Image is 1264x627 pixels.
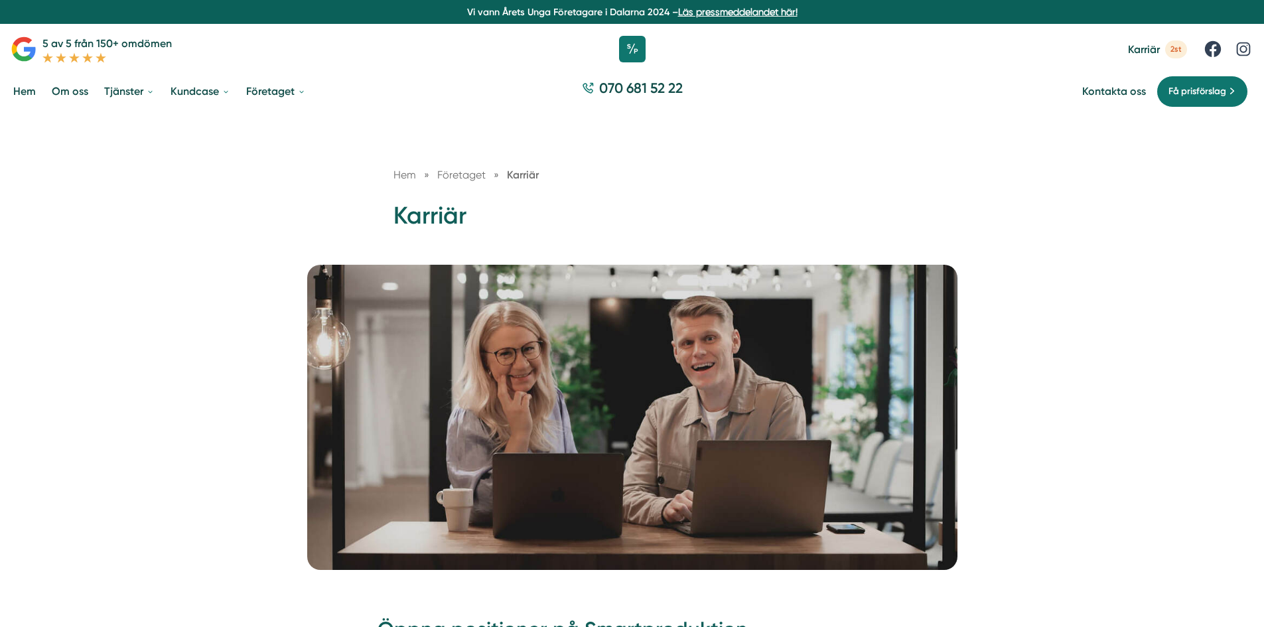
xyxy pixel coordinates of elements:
span: Få prisförslag [1168,84,1226,99]
a: Om oss [49,74,91,108]
a: 070 681 52 22 [577,78,688,104]
a: Läs pressmeddelandet här! [678,7,798,17]
a: Få prisförslag [1157,76,1248,107]
a: Företaget [244,74,309,108]
h1: Karriär [393,200,871,243]
span: 2st [1165,40,1187,58]
p: Vi vann Årets Unga Företagare i Dalarna 2024 – [5,5,1259,19]
img: Karriär [307,265,957,570]
a: Karriär [507,169,539,181]
span: 070 681 52 22 [599,78,683,98]
p: 5 av 5 från 150+ omdömen [42,35,172,52]
nav: Breadcrumb [393,167,871,183]
a: Hem [11,74,38,108]
span: » [494,167,499,183]
a: Kontakta oss [1082,85,1146,98]
span: » [424,167,429,183]
a: Hem [393,169,416,181]
a: Tjänster [102,74,157,108]
a: Kundcase [168,74,233,108]
a: Karriär 2st [1128,40,1187,58]
span: Karriär [1128,43,1160,56]
span: Företaget [437,169,486,181]
a: Företaget [437,169,488,181]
